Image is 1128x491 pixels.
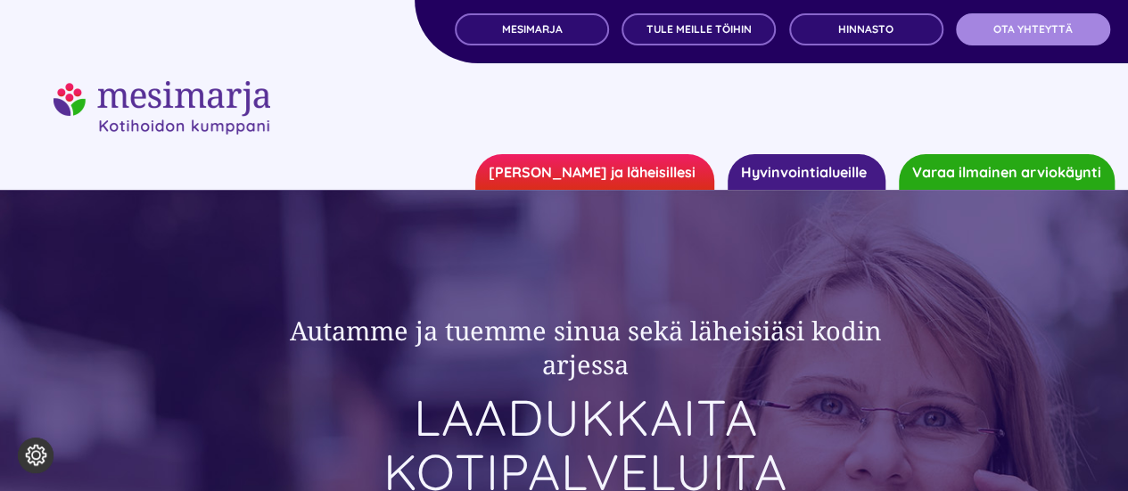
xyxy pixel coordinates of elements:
span: TULE MEILLE TÖIHIN [646,23,752,36]
a: OTA YHTEYTTÄ [956,13,1110,45]
a: Hinnasto [789,13,943,45]
span: Hinnasto [838,23,893,36]
h2: Autamme ja tuemme sinua sekä läheisiäsi kodin arjessa [243,314,928,381]
a: mesimarjasi [54,78,270,101]
a: Varaa ilmainen arviokäynti [899,154,1115,190]
a: TULE MEILLE TÖIHIN [622,13,776,45]
span: MESIMARJA [501,23,562,36]
img: mesimarjasi [54,81,270,135]
a: [PERSON_NAME] ja läheisillesi [475,154,714,190]
span: OTA YHTEYTTÄ [993,23,1073,36]
button: Evästeasetukset [18,438,54,473]
a: MESIMARJA [455,13,609,45]
a: Hyvinvointialueille [728,154,885,190]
